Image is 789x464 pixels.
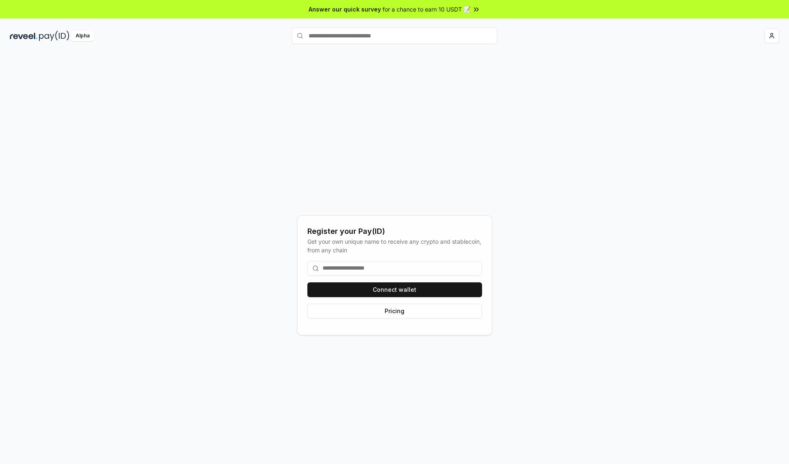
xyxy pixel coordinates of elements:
span: Answer our quick survey [309,5,381,14]
img: pay_id [39,31,69,41]
button: Pricing [307,304,482,319]
div: Alpha [71,31,94,41]
span: for a chance to earn 10 USDT 📝 [383,5,471,14]
div: Get your own unique name to receive any crypto and stablecoin, from any chain [307,237,482,254]
button: Connect wallet [307,282,482,297]
div: Register your Pay(ID) [307,226,482,237]
img: reveel_dark [10,31,37,41]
